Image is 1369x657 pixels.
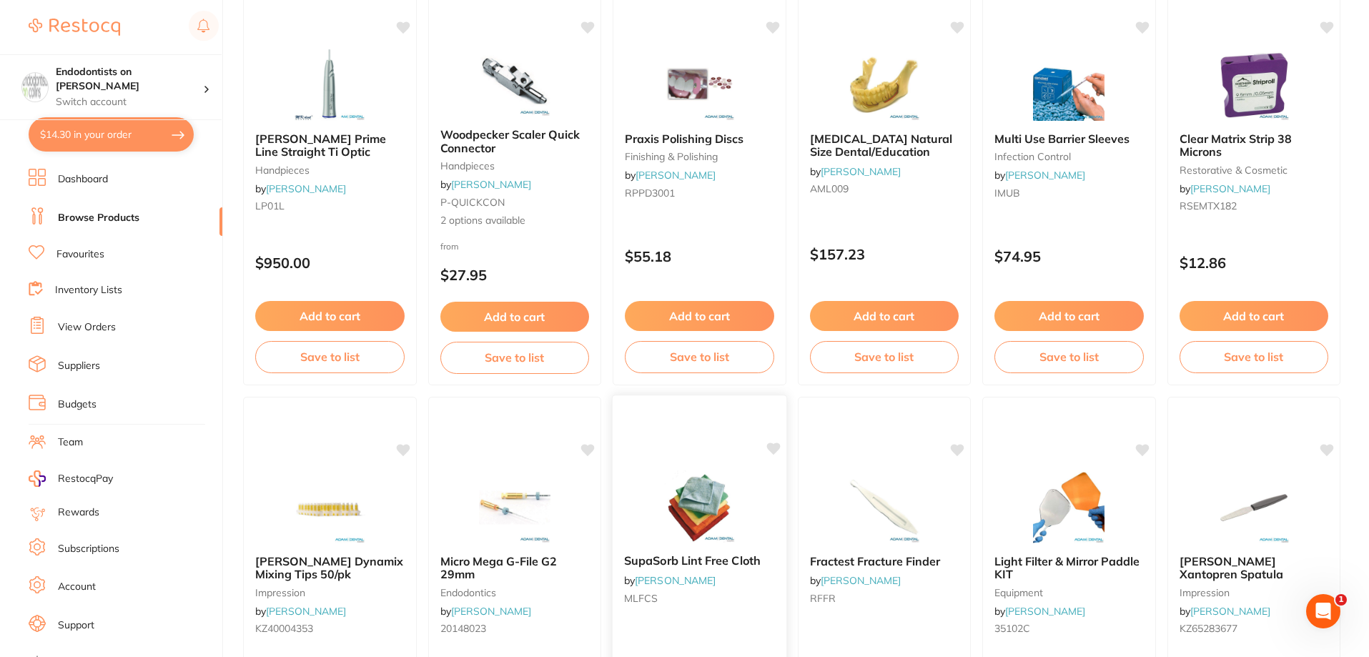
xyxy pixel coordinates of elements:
small: restorative & cosmetic [1180,164,1329,176]
a: Favourites [56,247,104,262]
a: Suppliers [58,359,100,373]
span: by [440,178,531,191]
a: [PERSON_NAME] [266,182,346,195]
iframe: Intercom live chat [1306,594,1340,628]
span: KZ40004353 [255,622,313,635]
button: Save to list [1180,341,1329,372]
button: Add to cart [625,301,774,331]
span: MLFCS [624,591,658,604]
img: Praxis Polishing Discs [653,49,746,121]
a: [PERSON_NAME] [821,574,901,587]
button: Add to cart [255,301,405,331]
img: Fractest Fracture Finder [838,472,931,543]
a: [PERSON_NAME] [636,169,716,182]
img: SupaSorb Lint Free Cloth [653,470,746,543]
a: [PERSON_NAME] [1005,169,1085,182]
a: View Orders [58,320,116,335]
span: RestocqPay [58,472,113,486]
button: $14.30 in your order [29,117,194,152]
a: [PERSON_NAME] [451,605,531,618]
button: Save to list [810,341,959,372]
b: Woodpecker Scaler Quick Connector [440,128,590,154]
span: P-QUICKCON [440,196,505,209]
a: Account [58,580,96,594]
span: Light Filter & Mirror Paddle KIT [994,554,1140,581]
span: IMUB [994,187,1020,199]
p: $55.18 [625,248,774,265]
b: Kulzer Xantopren Spatula [1180,555,1329,581]
p: $157.23 [810,246,959,262]
span: 35102C [994,622,1030,635]
span: KZ65283677 [1180,622,1237,635]
span: by [1180,605,1270,618]
span: RPPD3001 [625,187,675,199]
p: $12.86 [1180,255,1329,271]
a: Team [58,435,83,450]
a: [PERSON_NAME] [1190,182,1270,195]
a: Dashboard [58,172,108,187]
b: Mandible Natural Size Dental/Education [810,132,959,159]
button: Add to cart [1180,301,1329,331]
a: RestocqPay [29,470,113,487]
img: Kulzer Dynamix Mixing Tips 50/pk [283,472,376,543]
p: Switch account [56,95,203,109]
small: handpieces [440,160,590,172]
a: Browse Products [58,211,139,225]
small: impression [1180,587,1329,598]
span: by [994,169,1085,182]
img: Woodpecker Scaler Quick Connector [468,45,561,117]
span: by [440,605,531,618]
a: Restocq Logo [29,11,120,44]
img: Mandible Natural Size Dental/Education [838,49,931,121]
b: Praxis Polishing Discs [625,132,774,145]
a: [PERSON_NAME] [451,178,531,191]
button: Save to list [255,341,405,372]
b: SupaSorb Lint Free Cloth [624,554,775,568]
small: impression [255,587,405,598]
span: by [255,605,346,618]
button: Save to list [440,342,590,373]
a: [PERSON_NAME] [1005,605,1085,618]
p: $74.95 [994,248,1144,265]
a: Rewards [58,505,99,520]
span: by [1180,182,1270,195]
span: Woodpecker Scaler Quick Connector [440,127,580,154]
span: RSEMTX182 [1180,199,1237,212]
img: Multi Use Barrier Sleeves [1022,49,1115,121]
small: finishing & polishing [625,151,774,162]
img: MK-Dent Prime Line Straight Ti Optic [283,49,376,121]
img: Light Filter & Mirror Paddle KIT [1022,472,1115,543]
small: infection control [994,151,1144,162]
img: Micro Mega G-File G2 29mm [468,472,561,543]
img: Restocq Logo [29,19,120,36]
b: Multi Use Barrier Sleeves [994,132,1144,145]
a: Budgets [58,397,97,412]
button: Add to cart [440,302,590,332]
span: 1 [1335,594,1347,606]
span: [MEDICAL_DATA] Natural Size Dental/Education [810,132,952,159]
p: $950.00 [255,255,405,271]
span: by [255,182,346,195]
a: [PERSON_NAME] [1190,605,1270,618]
span: Micro Mega G-File G2 29mm [440,554,557,581]
span: by [624,574,716,587]
button: Save to list [625,341,774,372]
span: [PERSON_NAME] Dynamix Mixing Tips 50/pk [255,554,403,581]
b: MK-Dent Prime Line Straight Ti Optic [255,132,405,159]
button: Add to cart [994,301,1144,331]
a: Inventory Lists [55,283,122,297]
a: Subscriptions [58,542,119,556]
span: Fractest Fracture Finder [810,554,940,568]
a: [PERSON_NAME] [266,605,346,618]
a: Support [58,618,94,633]
img: Endodontists on Collins [22,73,48,99]
span: LP01L [255,199,285,212]
span: Praxis Polishing Discs [625,132,743,146]
span: by [994,605,1085,618]
a: [PERSON_NAME] [821,165,901,178]
h4: Endodontists on Collins [56,65,203,93]
small: endodontics [440,587,590,598]
span: [PERSON_NAME] Xantopren Spatula [1180,554,1283,581]
span: AML009 [810,182,849,195]
span: RFFR [810,592,836,605]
